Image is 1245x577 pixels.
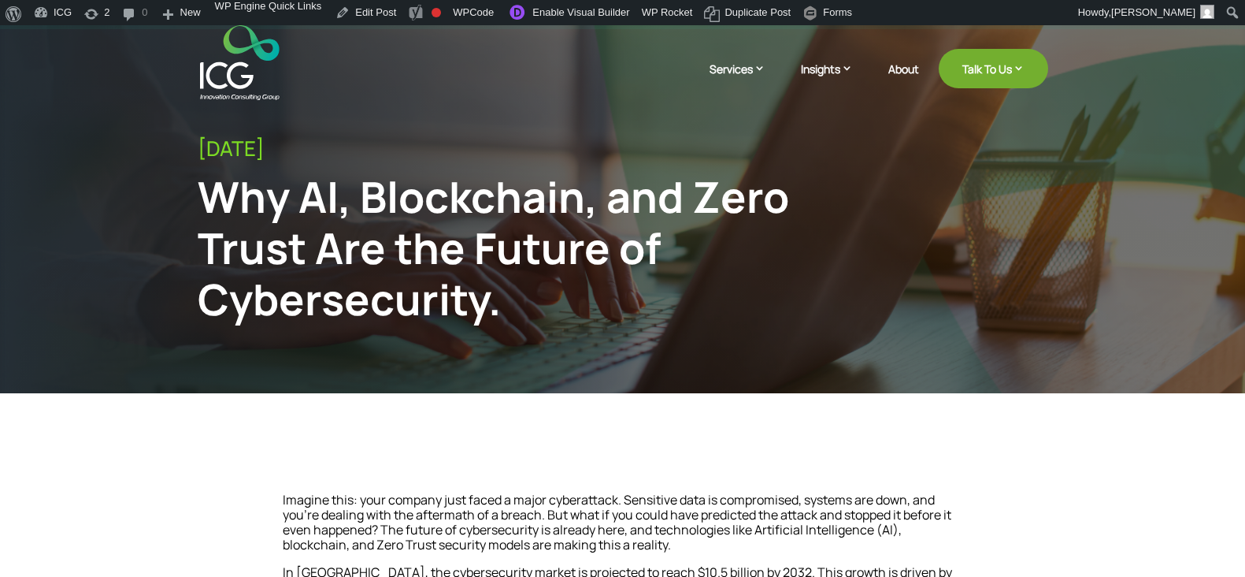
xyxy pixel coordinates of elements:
[1111,6,1195,18] span: [PERSON_NAME]
[283,493,963,566] p: Imagine this: your company just faced a major cyberattack. Sensitive data is compromised, systems...
[823,6,852,32] span: Forms
[724,6,791,32] span: Duplicate Post
[198,171,853,324] div: Why AI, Blockchain, and Zero Trust Are the Future of Cybersecurity.
[432,8,441,17] div: Needs improvement
[710,61,781,100] a: Services
[801,61,869,100] a: Insights
[180,6,201,32] span: New
[104,6,109,32] span: 2
[198,136,1048,161] div: [DATE]
[939,49,1048,88] a: Talk To Us
[200,25,280,100] img: ICG
[888,63,919,100] a: About
[142,6,147,32] span: 0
